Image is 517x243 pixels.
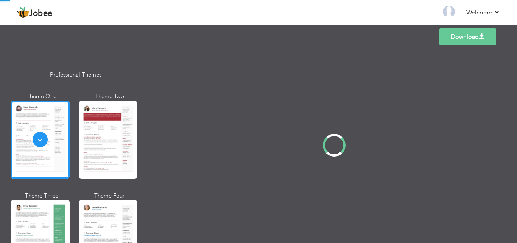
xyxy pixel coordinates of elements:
span: Jobee [29,9,53,18]
img: Profile Img [443,6,455,18]
img: jobee.io [17,6,29,19]
a: Welcome [466,8,500,17]
a: Download [439,28,496,45]
a: Jobee [17,6,53,19]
